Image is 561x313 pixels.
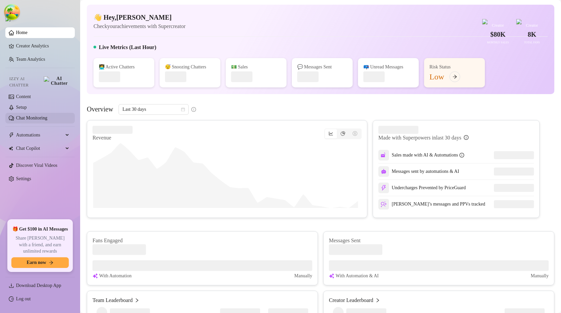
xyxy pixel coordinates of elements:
span: thunderbolt [9,132,14,138]
a: Settings [16,176,31,181]
span: arrow-right [452,74,457,79]
img: svg%3e [381,201,387,207]
article: Fans Engaged [92,237,312,244]
span: info-circle [464,135,469,140]
article: Revenue [92,134,133,142]
span: Automations [16,130,63,140]
span: info-circle [191,107,196,112]
article: With Automation [99,272,132,280]
span: Chat Copilot [16,143,63,154]
div: Monthly Sales [482,41,514,45]
img: blue-badge.svg [516,19,522,24]
button: Open Tanstack query devtools [5,5,19,19]
button: Earn nowarrow-right [11,257,69,268]
img: Chat Copilot [9,146,13,151]
span: pie-chart [341,131,345,136]
div: Creator [516,22,548,29]
img: AI Chatter [44,76,69,86]
div: Creator [482,22,514,29]
span: download [9,283,14,288]
div: 💵 Sales [231,63,281,71]
h5: Live Metrics (Last Hour) [99,43,156,51]
span: Izzy AI Chatter [9,76,41,88]
article: Manually [531,272,549,280]
article: Check your achievements with Supercreator [93,22,185,30]
div: 👩‍💻 Active Chatters [99,63,149,71]
a: Setup [16,105,27,110]
a: Discover Viral Videos [16,163,57,168]
span: right [135,296,139,304]
a: Content [16,94,31,99]
a: Team Analytics [16,57,45,62]
div: segmented control [324,128,362,139]
img: purple-badge.svg [482,19,488,24]
div: Undercharges Prevented by PriceGuard [378,183,466,193]
div: Messages sent by automations & AI [378,166,459,177]
div: Sales made with AI & Automations [392,151,464,159]
span: Last 30 days [123,104,185,114]
div: 📪 Unread Messages [363,63,413,71]
a: Log out [16,296,31,301]
div: $80K [482,29,514,40]
span: info-circle [459,153,464,158]
img: svg%3e [92,272,98,280]
img: svg%3e [329,272,334,280]
div: Total Fans [516,41,548,45]
article: Overview [87,104,113,114]
span: Download Desktop App [16,283,61,288]
span: dollar-circle [353,131,357,136]
img: svg%3e [381,169,386,174]
span: 🎁 Get $100 in AI Messages [12,226,68,233]
span: calendar [181,107,185,111]
article: Manually [294,272,312,280]
span: arrow-right [49,260,53,265]
span: Earn now [27,260,46,265]
a: Creator Analytics [16,41,69,51]
article: Made with Superpowers in last 30 days [378,134,461,142]
article: Creator Leaderboard [329,296,373,304]
span: line-chart [329,131,333,136]
a: Chat Monitoring [16,115,47,120]
article: Team Leaderboard [92,296,133,304]
article: Messages Sent [329,237,549,244]
div: 8K [516,29,548,40]
article: With Automation & AI [336,272,379,280]
span: Share [PERSON_NAME] with a friend, and earn unlimited rewards [11,235,69,255]
div: Risk Status [429,63,480,71]
img: svg%3e [381,152,387,158]
span: right [375,296,380,304]
div: 😴 Snoozing Chatters [165,63,215,71]
h4: 👋 Hey, [PERSON_NAME] [93,13,185,22]
div: 💬 Messages Sent [297,63,347,71]
div: [PERSON_NAME]’s messages and PPVs tracked [378,199,485,210]
a: Home [16,30,27,35]
img: svg%3e [381,185,387,191]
